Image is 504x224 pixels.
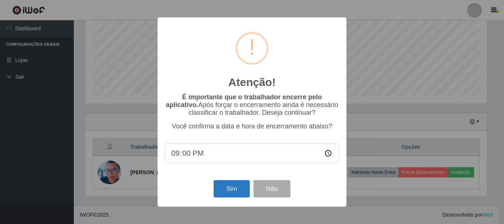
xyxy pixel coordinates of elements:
button: Não [253,180,290,197]
button: Sim [214,180,249,197]
h2: Atenção! [228,76,276,89]
p: Você confirma a data e hora de encerramento abaixo? [165,123,339,130]
b: É importante que o trabalhador encerre pelo aplicativo. [166,93,322,108]
p: Após forçar o encerramento ainda é necessário classificar o trabalhador. Deseja continuar? [165,93,339,117]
